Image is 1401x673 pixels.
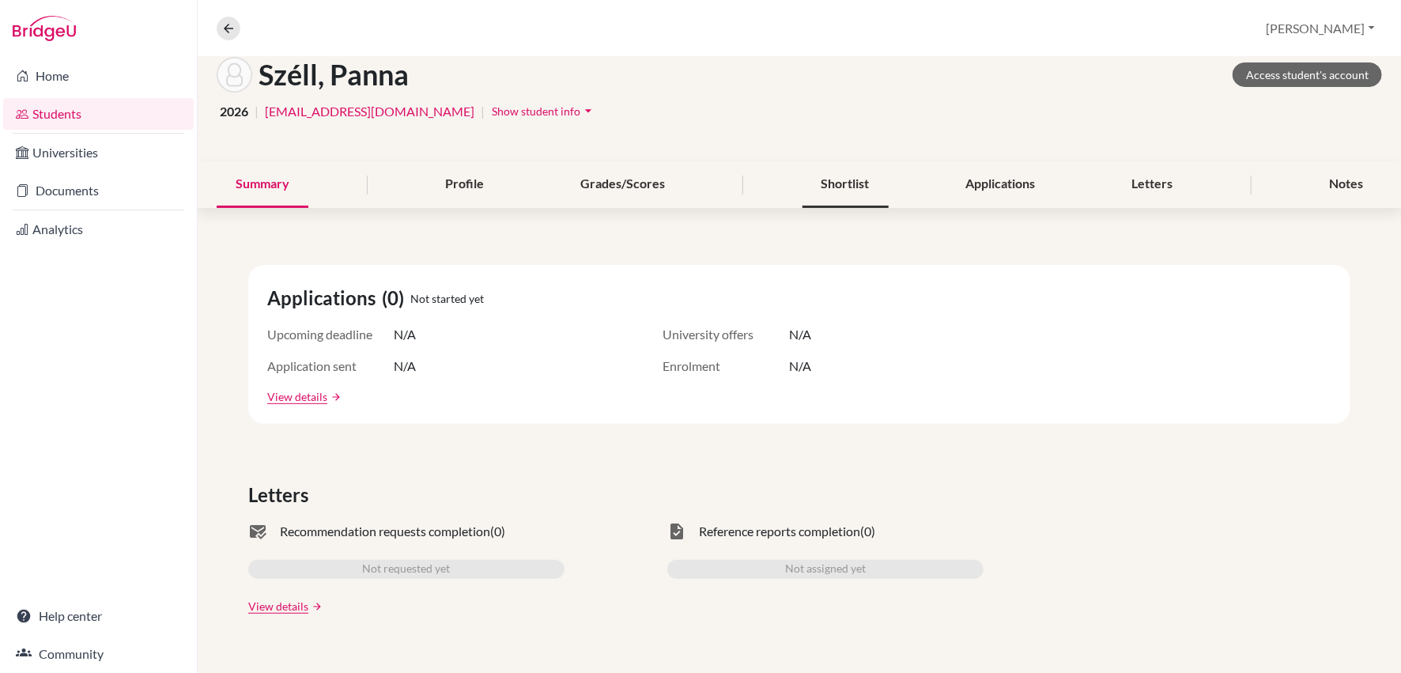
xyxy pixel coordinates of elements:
[663,325,789,344] span: University offers
[3,137,194,168] a: Universities
[13,16,76,41] img: Bridge-U
[3,214,194,245] a: Analytics
[667,522,686,541] span: task
[490,522,505,541] span: (0)
[217,57,252,93] img: Panna Széll's avatar
[248,481,315,509] span: Letters
[3,600,194,632] a: Help center
[3,60,194,92] a: Home
[1113,161,1192,208] div: Letters
[492,104,580,118] span: Show student info
[1310,161,1382,208] div: Notes
[860,522,875,541] span: (0)
[580,103,596,119] i: arrow_drop_down
[1233,62,1382,87] a: Access student's account
[363,560,451,579] span: Not requested yet
[789,357,811,376] span: N/A
[308,601,323,612] a: arrow_forward
[394,357,416,376] span: N/A
[217,161,308,208] div: Summary
[789,325,811,344] span: N/A
[491,99,597,123] button: Show student infoarrow_drop_down
[3,98,194,130] a: Students
[327,391,342,403] a: arrow_forward
[785,560,866,579] span: Not assigned yet
[280,522,490,541] span: Recommendation requests completion
[3,638,194,670] a: Community
[248,522,267,541] span: mark_email_read
[267,357,394,376] span: Application sent
[248,598,308,614] a: View details
[3,175,194,206] a: Documents
[267,284,382,312] span: Applications
[267,388,327,405] a: View details
[265,102,474,121] a: [EMAIL_ADDRESS][DOMAIN_NAME]
[259,58,409,92] h1: Széll, Panna
[267,325,394,344] span: Upcoming deadline
[663,357,789,376] span: Enrolment
[394,325,416,344] span: N/A
[255,102,259,121] span: |
[382,284,410,312] span: (0)
[481,102,485,121] span: |
[699,522,860,541] span: Reference reports completion
[410,290,484,307] span: Not started yet
[802,161,889,208] div: Shortlist
[426,161,503,208] div: Profile
[561,161,684,208] div: Grades/Scores
[1259,13,1382,43] button: [PERSON_NAME]
[220,102,248,121] span: 2026
[947,161,1055,208] div: Applications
